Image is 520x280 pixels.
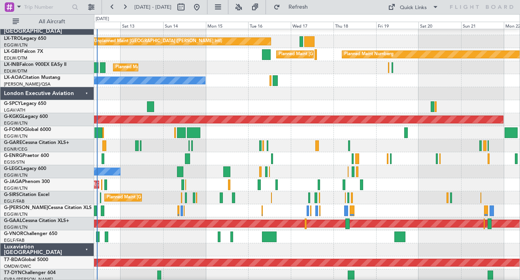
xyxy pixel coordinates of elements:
div: Planned Maint [GEOGRAPHIC_DATA] ([GEOGRAPHIC_DATA]) [279,49,403,60]
div: Tue 16 [248,22,291,29]
a: EGNR/CEG [4,146,28,152]
a: EDLW/DTM [4,55,27,61]
div: Sun 21 [461,22,504,29]
span: G-KGKG [4,114,23,119]
a: EGGW/LTN [4,211,28,217]
div: Quick Links [400,4,427,12]
a: EGGW/LTN [4,172,28,178]
div: Fri 19 [376,22,419,29]
a: G-FOMOGlobal 6000 [4,127,51,132]
a: EGLF/FAB [4,198,24,204]
span: G-JAGA [4,179,22,184]
a: EGSS/STN [4,159,25,165]
div: Wed 17 [291,22,333,29]
div: Planned Maint [GEOGRAPHIC_DATA] ([GEOGRAPHIC_DATA]) [115,62,240,73]
span: G-GAAL [4,218,22,223]
a: EGGW/LTN [4,224,28,230]
a: LX-TROLegacy 650 [4,36,46,41]
span: LX-AOA [4,75,22,80]
input: Trip Number [24,1,70,13]
div: Unplanned Maint [GEOGRAPHIC_DATA] ([PERSON_NAME] Intl) [94,35,222,47]
a: G-[PERSON_NAME]Cessna Citation XLS [4,205,92,210]
a: T7-DYNChallenger 604 [4,271,56,275]
span: G-FOMO [4,127,24,132]
a: G-GARECessna Citation XLS+ [4,140,69,145]
a: G-GAALCessna Citation XLS+ [4,218,69,223]
span: G-GARE [4,140,22,145]
a: EGGW/LTN [4,42,28,48]
div: Fri 12 [78,22,121,29]
a: EGGW/LTN [4,133,28,139]
div: Planned Maint Nurnberg [344,49,394,60]
span: [DATE] - [DATE] [134,4,171,11]
a: T7-BDAGlobal 5000 [4,258,48,262]
span: Refresh [282,4,315,10]
div: Sat 13 [121,22,163,29]
span: G-SPCY [4,101,21,106]
span: G-[PERSON_NAME] [4,205,48,210]
span: LX-TRO [4,36,21,41]
button: All Aircraft [9,15,86,28]
a: G-VNORChallenger 650 [4,231,57,236]
a: G-LEGCLegacy 600 [4,166,46,171]
div: Mon 15 [206,22,249,29]
span: G-SIRS [4,192,19,197]
a: G-SIRSCitation Excel [4,192,49,197]
span: T7-DYN [4,271,22,275]
div: Sun 14 [163,22,206,29]
span: G-VNOR [4,231,23,236]
button: Quick Links [384,1,443,13]
a: LX-INBFalcon 900EX EASy II [4,62,66,67]
div: Planned Maint [GEOGRAPHIC_DATA] ([GEOGRAPHIC_DATA]) [107,192,231,203]
a: LX-GBHFalcon 7X [4,49,43,54]
span: T7-BDA [4,258,21,262]
div: Thu 18 [333,22,376,29]
span: LX-GBH [4,49,21,54]
span: LX-INB [4,62,19,67]
div: [DATE] [96,16,109,22]
a: G-SPCYLegacy 650 [4,101,46,106]
span: G-LEGC [4,166,21,171]
a: LX-AOACitation Mustang [4,75,60,80]
span: All Aircraft [21,19,83,24]
a: G-ENRGPraetor 600 [4,153,49,158]
span: G-ENRG [4,153,23,158]
a: LGAV/ATH [4,107,25,113]
a: EGLF/FAB [4,237,24,243]
div: Sat 20 [418,22,461,29]
a: [PERSON_NAME]/QSA [4,81,51,87]
a: G-KGKGLegacy 600 [4,114,48,119]
a: EGGW/LTN [4,185,28,191]
a: EGGW/LTN [4,120,28,126]
button: Refresh [270,1,317,13]
a: EDLW/DTM [4,68,27,74]
a: G-JAGAPhenom 300 [4,179,50,184]
a: OMDW/DWC [4,263,31,269]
